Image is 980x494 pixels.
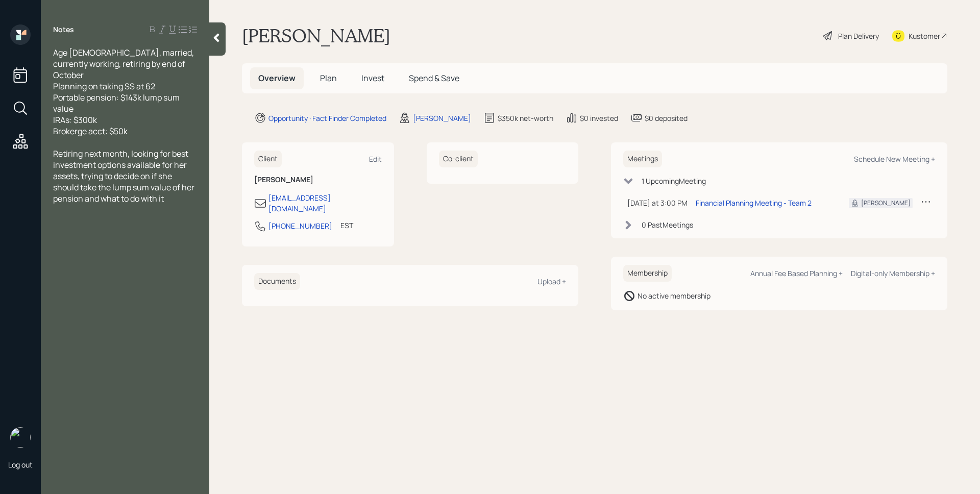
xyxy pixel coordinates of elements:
[254,151,282,167] h6: Client
[750,268,843,278] div: Annual Fee Based Planning +
[340,220,353,231] div: EST
[53,47,195,137] span: Age [DEMOGRAPHIC_DATA], married, currently working, retiring by end of October Planning on taking...
[413,113,471,123] div: [PERSON_NAME]
[854,154,935,164] div: Schedule New Meeting +
[580,113,618,123] div: $0 invested
[8,460,33,470] div: Log out
[623,265,672,282] h6: Membership
[10,427,31,448] img: james-distasi-headshot.png
[696,197,812,208] div: Financial Planning Meeting - Team 2
[268,113,386,123] div: Opportunity · Fact Finder Completed
[268,192,382,214] div: [EMAIL_ADDRESS][DOMAIN_NAME]
[623,151,662,167] h6: Meetings
[537,277,566,286] div: Upload +
[53,24,74,35] label: Notes
[851,268,935,278] div: Digital-only Membership +
[439,151,478,167] h6: Co-client
[638,290,710,301] div: No active membership
[242,24,390,47] h1: [PERSON_NAME]
[909,31,940,41] div: Kustomer
[53,148,196,204] span: Retiring next month, looking for best investment options available for her assets, trying to deci...
[838,31,879,41] div: Plan Delivery
[254,273,300,290] h6: Documents
[361,72,384,84] span: Invest
[254,176,382,184] h6: [PERSON_NAME]
[861,199,911,208] div: [PERSON_NAME]
[369,154,382,164] div: Edit
[627,197,688,208] div: [DATE] at 3:00 PM
[320,72,337,84] span: Plan
[642,176,706,186] div: 1 Upcoming Meeting
[498,113,553,123] div: $350k net-worth
[409,72,459,84] span: Spend & Save
[642,219,693,230] div: 0 Past Meeting s
[645,113,688,123] div: $0 deposited
[268,220,332,231] div: [PHONE_NUMBER]
[258,72,296,84] span: Overview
